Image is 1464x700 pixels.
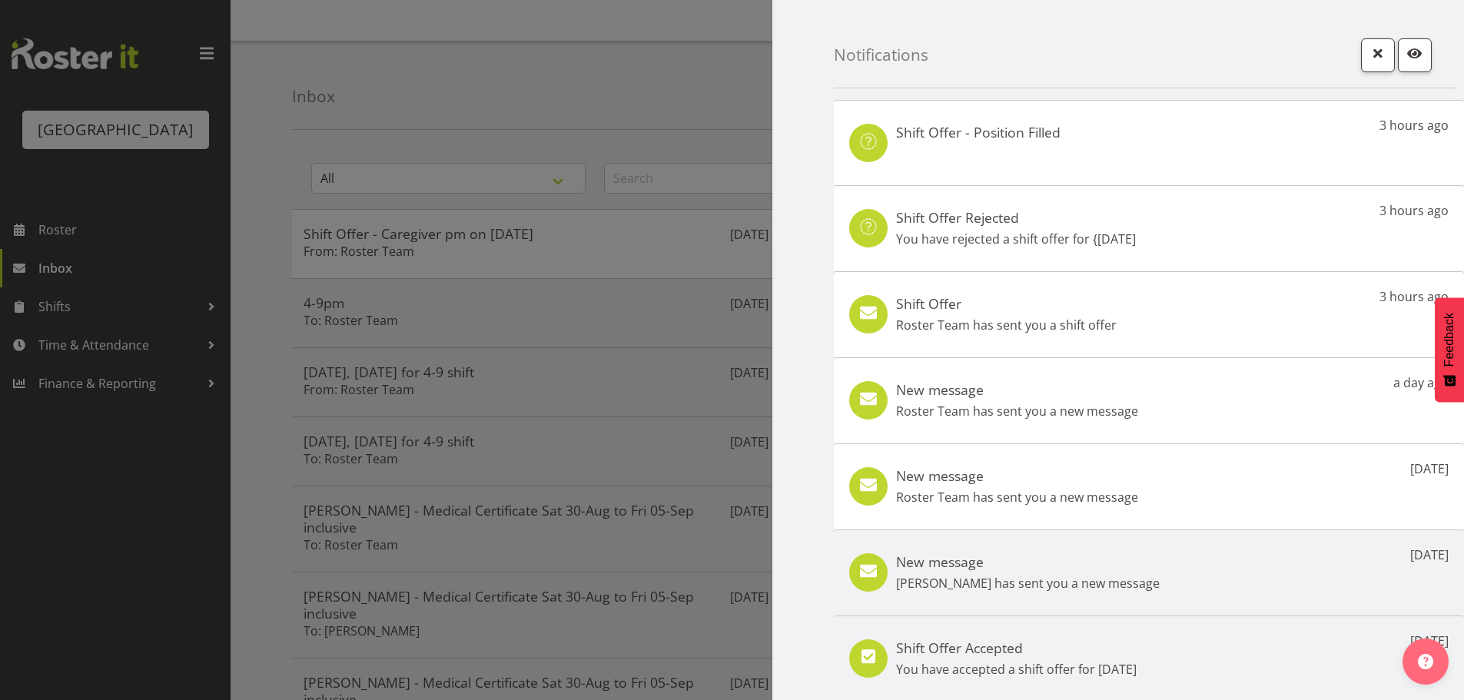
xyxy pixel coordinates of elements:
[896,295,1117,312] h5: Shift Offer
[896,660,1137,678] p: You have accepted a shift offer for [DATE]
[1410,546,1449,564] p: [DATE]
[1379,116,1449,134] p: 3 hours ago
[896,488,1138,506] p: Roster Team has sent you a new message
[1442,313,1456,367] span: Feedback
[1410,459,1449,478] p: [DATE]
[896,467,1138,484] h5: New message
[1398,38,1432,72] button: Mark as read
[896,124,1061,141] h5: Shift Offer - Position Filled
[896,316,1117,334] p: Roster Team has sent you a shift offer
[1418,654,1433,669] img: help-xxl-2.png
[896,574,1160,592] p: [PERSON_NAME] has sent you a new message
[1435,297,1464,402] button: Feedback - Show survey
[896,209,1136,226] h5: Shift Offer Rejected
[1361,38,1395,72] button: Close
[1379,287,1449,306] p: 3 hours ago
[896,230,1136,248] p: You have rejected a shift offer for {[DATE]
[1393,373,1449,392] p: a day ago
[896,402,1138,420] p: Roster Team has sent you a new message
[896,553,1160,570] h5: New message
[896,639,1137,656] h5: Shift Offer Accepted
[1379,201,1449,220] p: 3 hours ago
[896,381,1138,398] h5: New message
[834,46,928,64] h4: Notifications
